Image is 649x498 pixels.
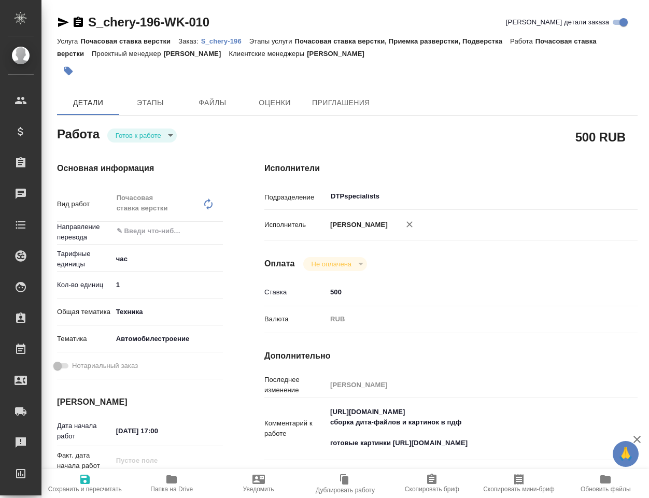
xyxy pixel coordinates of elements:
[312,96,370,109] span: Приглашения
[581,486,631,493] span: Обновить файлы
[575,128,626,146] h2: 500 RUB
[264,162,638,175] h4: Исполнители
[57,37,80,45] p: Услуга
[327,466,606,483] textarea: /Clients/CherryAuto/Orders/S_chery-196/DTP/S_chery-196-WK-010
[116,225,185,237] input: ✎ Введи что-нибудь
[188,96,237,109] span: Файлы
[150,486,193,493] span: Папка на Drive
[327,310,606,328] div: RUB
[264,287,327,297] p: Ставка
[398,213,421,236] button: Удалить исполнителя
[405,486,459,493] span: Скопировать бриф
[57,280,112,290] p: Кол-во единиц
[327,403,606,452] textarea: [URL][DOMAIN_NAME] сборка дита-файлов и картинок в пдф готовые картинки [URL][DOMAIN_NAME]
[57,60,80,82] button: Добавить тэг
[613,441,639,467] button: 🙏
[48,486,122,493] span: Сохранить и пересчитать
[327,284,606,300] input: ✎ Введи что-нибудь
[128,469,215,498] button: Папка на Drive
[201,36,249,45] a: S_chery-196
[72,361,138,371] span: Нотариальный заказ
[215,469,302,498] button: Уведомить
[201,37,249,45] p: S_chery-196
[264,192,327,203] p: Подразделение
[57,199,112,209] p: Вид работ
[483,486,554,493] span: Скопировать мини-бриф
[88,15,209,29] a: S_chery-196-WK-010
[307,50,372,58] p: [PERSON_NAME]
[264,258,295,270] h4: Оплата
[601,195,603,197] button: Open
[264,314,327,324] p: Валюта
[303,257,367,271] div: Готов к работе
[80,37,178,45] p: Почасовая ставка верстки
[57,222,112,243] p: Направление перевода
[308,260,355,268] button: Не оплачена
[112,131,164,140] button: Готов к работе
[327,220,388,230] p: [PERSON_NAME]
[510,37,535,45] p: Работа
[243,486,274,493] span: Уведомить
[57,450,112,471] p: Факт. дата начала работ
[57,37,597,58] p: Почасовая ставка верстки
[112,303,223,321] div: Техника
[617,443,634,465] span: 🙏
[72,16,84,29] button: Скопировать ссылку
[112,250,223,268] div: час
[41,469,128,498] button: Сохранить и пересчитать
[264,418,327,439] p: Комментарий к работе
[316,487,375,494] span: Дублировать работу
[57,334,112,344] p: Тематика
[107,129,177,143] div: Готов к работе
[264,350,638,362] h4: Дополнительно
[229,50,307,58] p: Клиентские менеджеры
[57,249,112,269] p: Тарифные единицы
[178,37,201,45] p: Заказ:
[217,230,219,232] button: Open
[57,16,69,29] button: Скопировать ссылку для ЯМессенджера
[264,220,327,230] p: Исполнитель
[389,469,475,498] button: Скопировать бриф
[264,375,327,395] p: Последнее изменение
[302,469,388,498] button: Дублировать работу
[125,96,175,109] span: Этапы
[112,453,203,468] input: Пустое поле
[57,396,223,408] h4: [PERSON_NAME]
[112,277,223,292] input: ✎ Введи что-нибудь
[295,37,511,45] p: Почасовая ставка верстки, Приемка разверстки, Подверстка
[249,37,295,45] p: Этапы услуги
[63,96,113,109] span: Детали
[164,50,229,58] p: [PERSON_NAME]
[112,330,223,348] div: Автомобилестроение
[112,423,203,438] input: ✎ Введи что-нибудь
[250,96,300,109] span: Оценки
[57,421,112,442] p: Дата начала работ
[57,124,100,143] h2: Работа
[57,307,112,317] p: Общая тематика
[562,469,649,498] button: Обновить файлы
[92,50,163,58] p: Проектный менеджер
[327,377,606,392] input: Пустое поле
[475,469,562,498] button: Скопировать мини-бриф
[57,162,223,175] h4: Основная информация
[506,17,609,27] span: [PERSON_NAME] детали заказа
